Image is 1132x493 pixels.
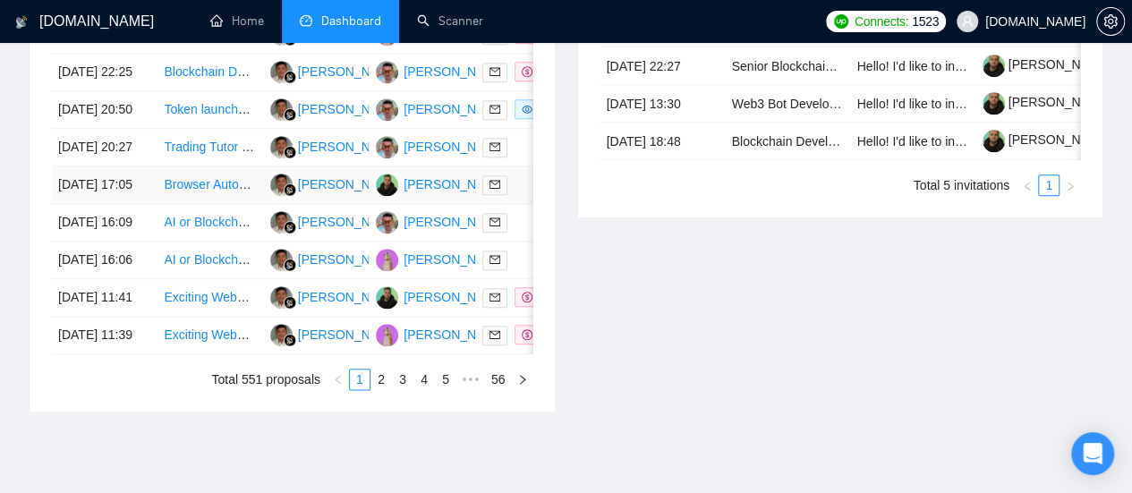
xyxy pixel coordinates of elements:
a: AS[PERSON_NAME] [376,251,506,266]
td: [DATE] 22:27 [600,47,725,85]
a: Senior Blockchain Developer for DEX [732,59,940,73]
td: [DATE] 18:48 [600,123,725,160]
img: SH [270,286,293,309]
a: homeHome [210,13,264,29]
a: VB[PERSON_NAME] [376,139,506,153]
a: 1 [350,370,370,389]
button: setting [1096,7,1125,36]
a: SH[PERSON_NAME] [270,214,401,228]
a: SH[PERSON_NAME] [270,327,401,341]
li: Next Page [512,369,533,390]
span: dashboard [300,14,312,27]
a: Token launcher Platform like Pump Fun/MoonShots [164,102,449,116]
div: [PERSON_NAME] [404,287,506,307]
td: Exciting Web3 Game(Racing): Game&Web3 Developer Wanted! [157,317,262,354]
span: mail [489,217,500,227]
a: SH[PERSON_NAME] [270,176,401,191]
a: 1 [1039,175,1059,195]
a: SH[PERSON_NAME] [270,251,401,266]
td: AI or Blockchain Specialist [157,204,262,242]
span: mail [489,104,500,115]
td: [DATE] 11:39 [51,317,157,354]
img: upwork-logo.png [834,14,848,29]
span: eye [522,104,532,115]
img: SH [270,174,293,196]
li: 5 [435,369,456,390]
a: 3 [393,370,413,389]
a: setting [1096,14,1125,29]
span: mail [489,329,500,340]
a: AI or Blockchain Specialist [164,215,311,229]
span: [PERSON_NAME] [983,132,1111,147]
img: VB [376,211,398,234]
span: left [1022,181,1033,191]
div: [PERSON_NAME] [404,250,506,269]
li: Total 551 proposals [212,369,320,390]
img: gigradar-bm.png [284,296,296,309]
div: [PERSON_NAME] [298,174,401,194]
a: VB[PERSON_NAME] [376,64,506,78]
li: 4 [413,369,435,390]
li: 56 [485,369,512,390]
a: searchScanner [417,13,483,29]
td: Exciting Web3 Game(Racing): Game&Web3 Developer Wanted! [157,279,262,317]
img: VB [376,61,398,83]
img: c1xoYCvH-I8Inu5tkCRSJtUgA1XfBOjNiBLSv7B9kyVh4PHzLeP9eKXCT8n-mu77Dv [983,130,1005,152]
img: AS [376,249,398,271]
img: SH [270,324,293,346]
div: [PERSON_NAME] [298,287,401,307]
img: gigradar-bm.png [284,221,296,234]
div: [PERSON_NAME] [298,62,401,81]
a: VB[PERSON_NAME] [376,101,506,115]
span: [PERSON_NAME] [983,95,1111,109]
td: [DATE] 20:27 [51,129,157,166]
button: right [512,369,533,390]
button: left [1017,174,1038,196]
li: Previous Page [1017,174,1038,196]
a: Web3 Bot Developer for Cryptocurrency Volume Buys [732,97,1031,111]
td: Blockchain Developer [725,123,850,160]
td: Blockchain Developer Opportunity for Kuverse NFT Marketplace Project [157,54,262,91]
img: SH [270,211,293,234]
img: ES [376,174,398,196]
img: SH [270,98,293,121]
td: [DATE] 11:41 [51,279,157,317]
a: 2 [371,370,391,389]
a: 56 [486,370,511,389]
td: [DATE] 17:05 [51,166,157,204]
img: gigradar-bm.png [284,71,296,83]
div: [PERSON_NAME] [404,325,506,344]
a: ES[PERSON_NAME] [376,289,506,303]
div: [PERSON_NAME] [298,250,401,269]
div: Open Intercom Messenger [1071,432,1114,475]
img: VB [376,98,398,121]
a: Browser Automation Platform Needed (Fulltime / Large Project) [164,177,514,191]
span: dollar [522,292,532,302]
div: [PERSON_NAME] [298,325,401,344]
span: [PERSON_NAME] [983,57,1111,72]
img: ES [376,286,398,309]
img: AS [376,324,398,346]
div: [PERSON_NAME] [404,62,506,81]
div: [PERSON_NAME] [404,212,506,232]
a: VB[PERSON_NAME] [376,214,506,228]
div: [PERSON_NAME] [298,99,401,119]
a: AI or Blockchain Specialist [164,252,311,267]
span: setting [1097,14,1124,29]
span: mail [489,179,500,190]
li: Previous Page [328,369,349,390]
button: right [1060,174,1081,196]
div: [PERSON_NAME] [404,137,506,157]
li: 2 [370,369,392,390]
a: Blockchain Developer Opportunity for Kuverse NFT Marketplace Project [164,64,563,79]
span: mail [489,292,500,302]
img: VB [376,136,398,158]
a: AS[PERSON_NAME] [376,327,506,341]
td: Trading Tutor Needed [157,129,262,166]
span: right [517,374,528,385]
img: c1xoYCvH-I8Inu5tkCRSJtUgA1XfBOjNiBLSv7B9kyVh4PHzLeP9eKXCT8n-mu77Dv [983,92,1005,115]
span: Connects: [855,12,908,31]
td: Token launcher Platform like Pump Fun/MoonShots [157,91,262,129]
a: Trading Tutor Needed [164,140,285,154]
a: SH[PERSON_NAME] [270,139,401,153]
